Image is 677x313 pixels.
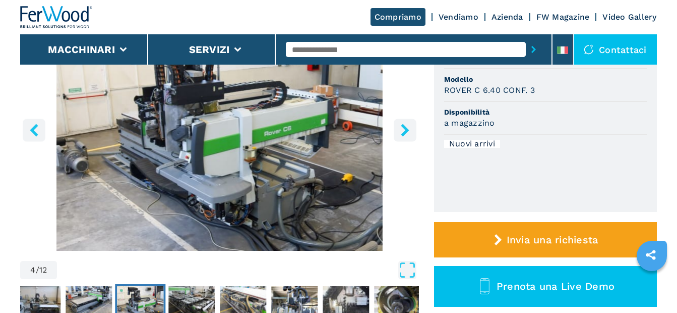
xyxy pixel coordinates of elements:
a: sharethis [638,242,663,268]
h3: a magazzino [444,117,495,129]
span: 12 [39,266,47,274]
button: submit-button [526,38,541,61]
button: Macchinari [48,43,115,56]
button: Prenota una Live Demo [434,266,657,307]
a: FW Magazine [536,12,590,22]
h3: ROVER C 6.40 CONF. 3 [444,84,535,96]
a: Vendiamo [439,12,478,22]
a: Azienda [491,12,523,22]
span: 4 [30,266,35,274]
div: Nuovi arrivi [444,140,500,148]
span: / [36,266,39,274]
button: right-button [394,119,416,141]
button: Servizi [189,43,230,56]
span: Modello [444,74,647,84]
a: Video Gallery [602,12,656,22]
div: Go to Slide 4 [20,6,419,251]
button: left-button [23,119,45,141]
span: Invia una richiesta [507,234,598,246]
button: Open Fullscreen [59,261,416,279]
img: Contattaci [584,44,594,55]
a: Compriamo [371,8,425,26]
img: Centro di lavoro a 5 assi BIESSE ROVER C 6.40 CONF. 3 [20,6,419,251]
span: Prenota una Live Demo [497,280,614,292]
span: Disponibilità [444,107,647,117]
button: Invia una richiesta [434,222,657,257]
img: Ferwood [20,6,93,28]
div: Contattaci [574,34,657,65]
iframe: Chat [634,268,669,305]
